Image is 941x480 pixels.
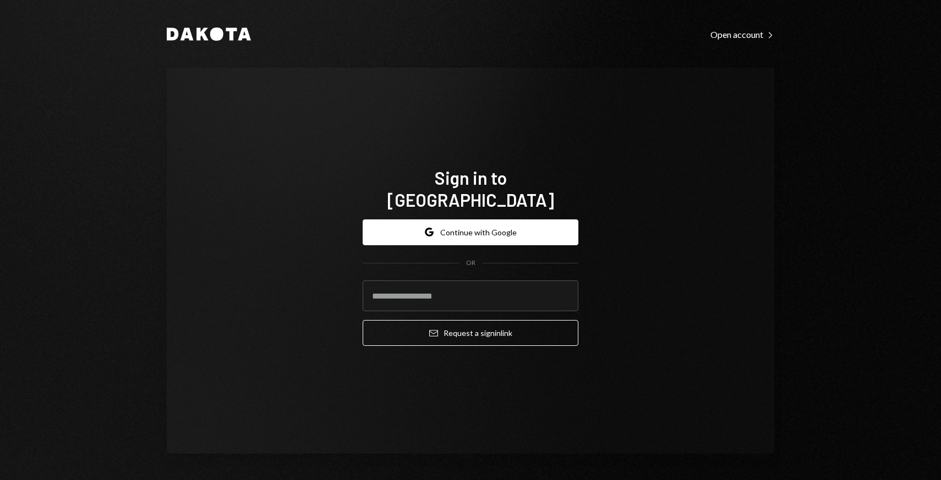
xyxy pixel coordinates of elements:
button: Continue with Google [363,219,578,245]
h1: Sign in to [GEOGRAPHIC_DATA] [363,167,578,211]
button: Request a signinlink [363,320,578,346]
div: Open account [710,29,774,40]
div: OR [466,258,475,268]
a: Open account [710,28,774,40]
